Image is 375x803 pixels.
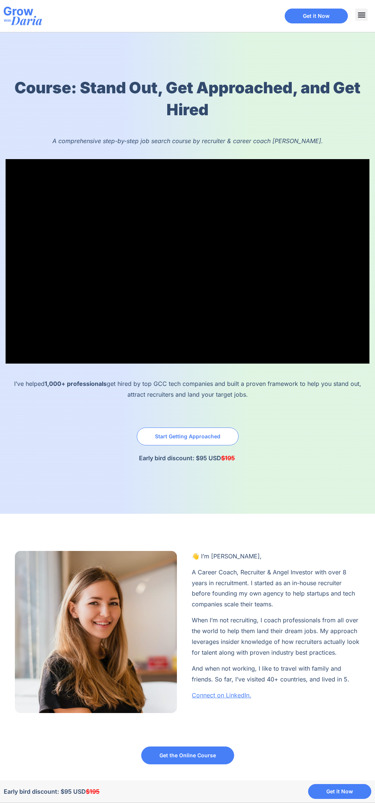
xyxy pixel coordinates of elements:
a: Get it Now [285,9,348,23]
div: Menu Toggle [355,9,368,21]
i: A comprehensive step-by-step job search course by recruiter & career coach [PERSON_NAME]. [52,137,323,145]
a: Get the Online Course [141,746,234,764]
p: A Career Coach, Recruiter & Angel Investor with over 8 years in recruitment. I started as an in-h... [192,567,360,610]
del: $195 [221,454,235,462]
span: I’ve helped get hired by top GCC tech companies and built a proven framework to help you stand ou... [14,380,361,398]
span: Get the Online Course [159,753,216,758]
a: Start Getting Approached [137,428,239,445]
span: Get it Now [303,13,330,19]
span: Start Getting Approached [155,434,220,439]
div: Early bird discount: $95 USD [4,787,123,796]
a: Get it Now [308,784,371,799]
a: Connect on LinkedIn. [192,691,251,699]
span: 👋 I’m [PERSON_NAME], [192,552,262,560]
p: When I’m not recruiting, I coach professionals from all over the world to help them land their dr... [192,615,360,658]
p: Early bird discount: $95 USD [139,453,236,464]
del: $195 [86,788,100,795]
span: Get it Now [326,789,353,794]
b: 1,000+ professionals [45,380,107,387]
p: And when not working, I like to travel with family and friends. So far, I’ve visited 40+ countrie... [192,663,360,685]
iframe: vimeo Video Player [6,159,369,364]
h1: Course: Stand Out, Get Approached, and Get Hired [12,77,363,121]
